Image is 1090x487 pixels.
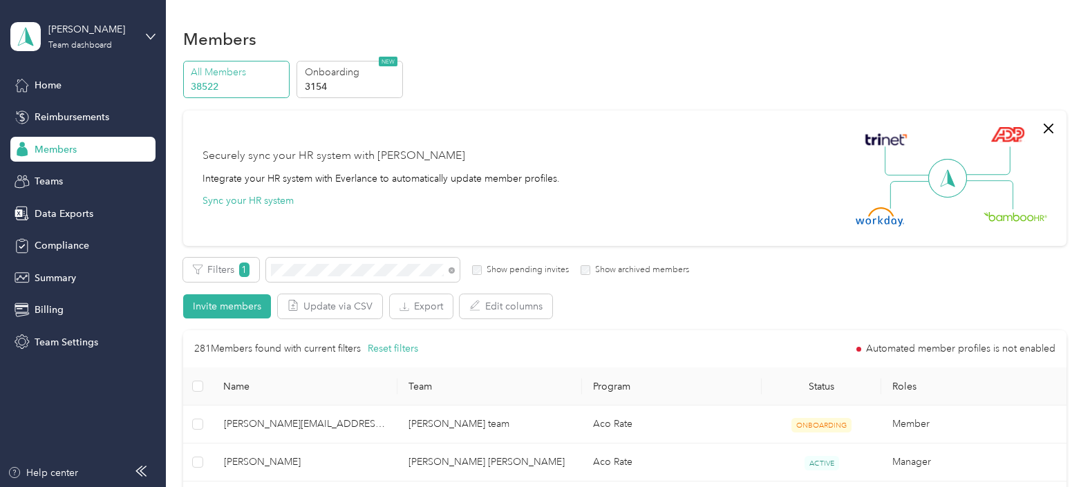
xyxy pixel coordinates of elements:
[183,32,256,46] h1: Members
[35,78,62,93] span: Home
[397,405,582,443] td: Dawn Daugherty's team
[35,142,77,157] span: Members
[582,443,762,481] td: Aco Rate
[460,294,552,318] button: Edit columns
[881,443,1066,481] td: Manager
[35,271,76,285] span: Summary
[305,65,399,79] p: Onboarding
[224,417,386,432] span: [PERSON_NAME][EMAIL_ADDRESS][PERSON_NAME][DOMAIN_NAME]
[35,110,109,124] span: Reimbursements
[35,174,63,189] span: Teams
[962,146,1011,175] img: Line Right Up
[791,418,852,432] span: ONBOARDING
[203,148,465,164] div: Securely sync your HR system with [PERSON_NAME]
[35,238,89,253] span: Compliance
[203,193,294,208] button: Sync your HR system
[35,207,93,221] span: Data Exports
[305,79,399,94] p: 3154
[984,211,1047,221] img: BambooHR
[203,171,560,186] div: Integrate your HR system with Everlance to automatically update member profiles.
[379,57,397,66] span: NEW
[191,79,285,94] p: 38522
[881,405,1066,443] td: Member
[213,443,397,481] td: Deborah Murphy
[965,180,1013,210] img: Line Right Down
[866,344,1055,354] span: Automated member profiles is not enabled
[194,341,361,356] p: 281 Members found with current filters
[48,41,112,50] div: Team dashboard
[212,367,397,405] th: Name
[213,405,397,443] td: deborah.share@acosta.com
[1013,410,1090,487] iframe: Everlance-gr Chat Button Frame
[183,294,271,318] button: Invite members
[582,367,762,405] th: Program
[48,22,135,37] div: [PERSON_NAME]
[35,335,98,350] span: Team Settings
[397,367,582,405] th: Team
[805,456,839,470] span: ACTIVE
[881,367,1066,405] th: Roles
[35,303,64,317] span: Billing
[482,264,569,276] label: Show pending invites
[183,258,259,282] button: Filters1
[762,367,882,405] th: Status
[856,207,904,227] img: Workday
[890,180,938,209] img: Line Left Down
[368,341,418,356] button: Reset filters
[224,455,386,470] span: [PERSON_NAME]
[397,443,582,481] td: Harris Teeter
[990,126,1024,142] img: ADP
[862,130,910,149] img: Trinet
[191,65,285,79] p: All Members
[885,146,933,176] img: Line Left Up
[590,264,689,276] label: Show archived members
[582,405,762,443] td: Aco Rate
[278,294,382,318] button: Update via CSV
[223,381,386,392] span: Name
[762,405,882,443] td: ONBOARDING
[239,262,250,277] span: 1
[8,466,78,480] button: Help center
[390,294,453,318] button: Export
